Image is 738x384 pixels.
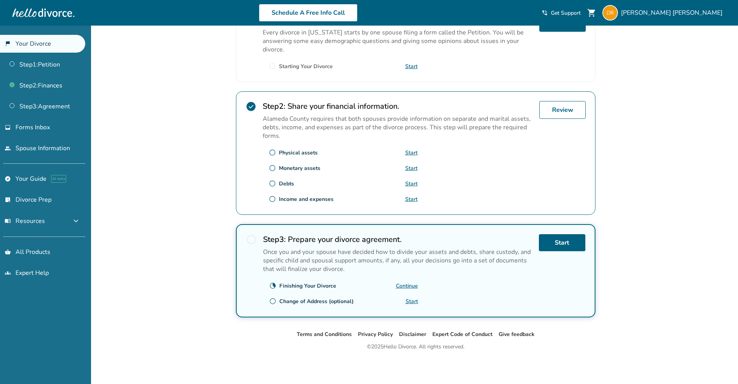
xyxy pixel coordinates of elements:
a: Start [405,165,418,172]
span: expand_more [71,216,81,226]
span: radio_button_unchecked [269,298,276,305]
span: phone_in_talk [542,10,548,16]
a: phone_in_talkGet Support [542,9,581,17]
div: Finishing Your Divorce [279,282,336,290]
li: Give feedback [499,330,535,339]
span: Forms Inbox [15,123,50,132]
div: Debts [279,180,294,187]
span: shopping_basket [5,249,11,255]
span: AI beta [51,175,66,183]
span: people [5,145,11,151]
span: Resources [5,217,45,225]
p: Once you and your spouse have decided how to divide your assets and debts, share custody, and spe... [263,248,533,273]
span: radio_button_unchecked [269,195,276,202]
strong: Step 2 : [263,101,286,111]
span: menu_book [5,218,11,224]
span: Get Support [551,9,581,17]
h2: Share your financial information. [263,101,533,111]
iframe: Chat Widget [699,347,738,384]
a: Schedule A Free Info Call [259,4,358,22]
span: list_alt_check [5,197,11,203]
div: Physical assets [279,149,318,156]
a: Start [406,298,418,305]
span: radio_button_unchecked [269,165,276,171]
div: Monetary assets [279,165,320,172]
span: inbox [5,124,11,130]
p: Alameda County requires that both spouses provide information on separate and marital assets, deb... [263,115,533,140]
img: diaprueda2@gmail.com [602,5,618,21]
a: Start [405,195,418,203]
h2: Prepare your divorce agreement. [263,234,533,245]
span: radio_button_unchecked [269,149,276,156]
a: Terms and Conditions [297,331,352,338]
a: Continue [396,282,418,290]
div: Starting Your Divorce [279,63,333,70]
span: groups [5,270,11,276]
span: radio_button_unchecked [269,63,276,70]
span: [PERSON_NAME] [PERSON_NAME] [621,9,726,17]
div: Change of Address (optional) [279,298,354,305]
span: shopping_cart [587,8,596,17]
a: Review [539,101,586,119]
li: Disclaimer [399,330,426,339]
span: radio_button_unchecked [246,234,257,245]
div: © 2025 Hello Divorce. All rights reserved. [367,342,464,351]
a: Start [539,234,585,251]
a: Expert Code of Conduct [432,331,492,338]
span: clock_loader_40 [269,282,276,289]
span: explore [5,176,11,182]
a: Start [405,63,418,70]
div: Income and expenses [279,195,334,203]
a: Privacy Policy [358,331,393,338]
span: flag_2 [5,41,11,47]
p: Every divorce in [US_STATE] starts by one spouse filing a form called the Petition. You will be a... [263,28,533,54]
span: check_circle [246,101,256,112]
span: radio_button_unchecked [269,180,276,187]
strong: Step 3 : [263,234,286,245]
a: Start [405,149,418,156]
a: Start [405,180,418,187]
